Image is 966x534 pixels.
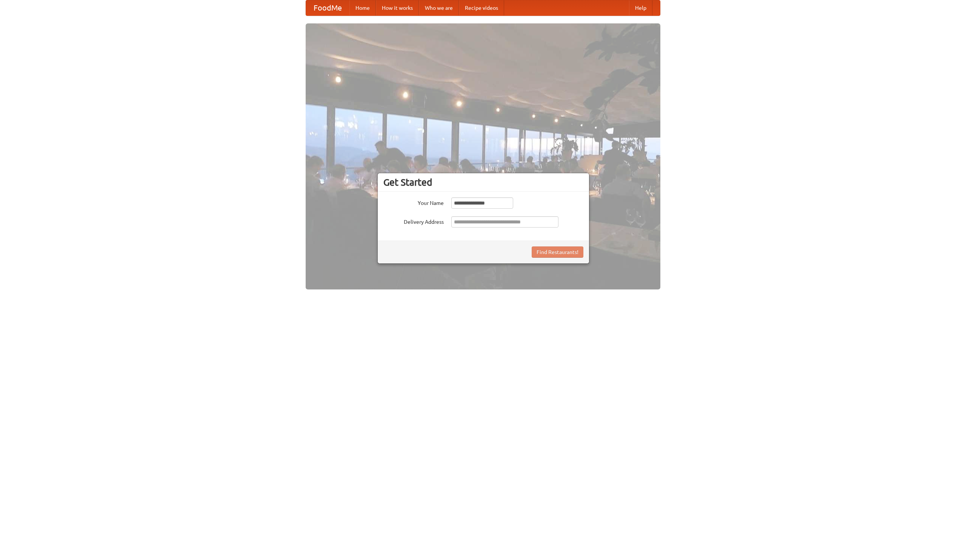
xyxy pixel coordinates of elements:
a: Help [629,0,652,15]
h3: Get Started [383,177,583,188]
a: Home [349,0,376,15]
button: Find Restaurants! [532,246,583,258]
a: Who we are [419,0,459,15]
a: FoodMe [306,0,349,15]
label: Your Name [383,197,444,207]
label: Delivery Address [383,216,444,226]
a: Recipe videos [459,0,504,15]
a: How it works [376,0,419,15]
